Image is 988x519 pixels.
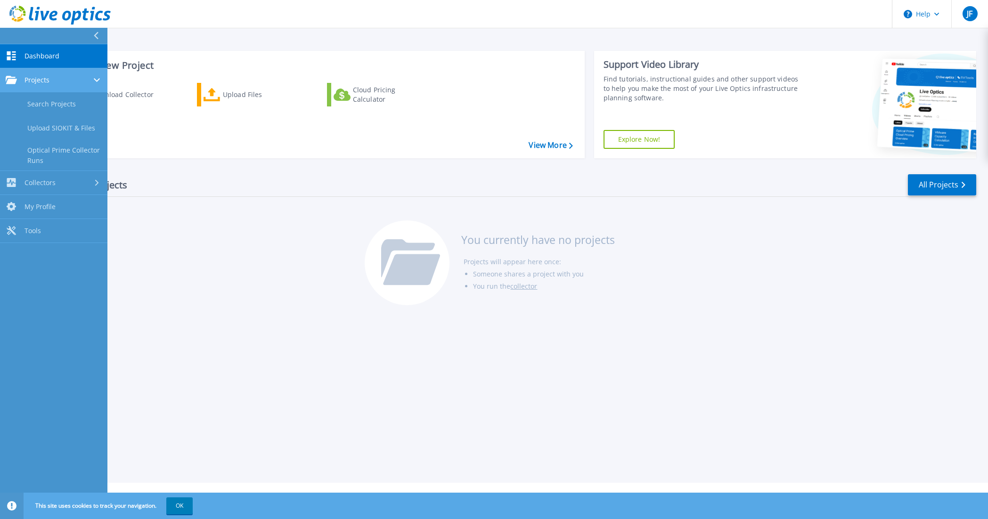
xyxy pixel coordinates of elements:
h3: Start a New Project [67,60,572,71]
li: Someone shares a project with you [473,268,615,280]
span: JF [967,10,972,17]
div: Cloud Pricing Calculator [353,85,428,104]
span: My Profile [24,203,56,211]
span: Dashboard [24,52,59,60]
a: View More [529,141,572,150]
div: Download Collector [91,85,166,104]
span: This site uses cookies to track your navigation. [26,497,193,514]
a: Download Collector [67,83,172,106]
button: OK [166,497,193,514]
div: Find tutorials, instructional guides and other support videos to help you make the most of your L... [604,74,800,103]
a: Upload Files [197,83,302,106]
a: collector [510,282,537,291]
span: Collectors [24,178,56,187]
a: All Projects [908,174,976,195]
div: Support Video Library [604,58,800,71]
span: Projects [24,76,49,84]
span: Tools [24,227,41,235]
h3: You currently have no projects [461,235,615,245]
a: Explore Now! [604,130,675,149]
div: Upload Files [223,85,298,104]
li: You run the [473,280,615,292]
a: Cloud Pricing Calculator [327,83,432,106]
li: Projects will appear here once: [464,256,615,268]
